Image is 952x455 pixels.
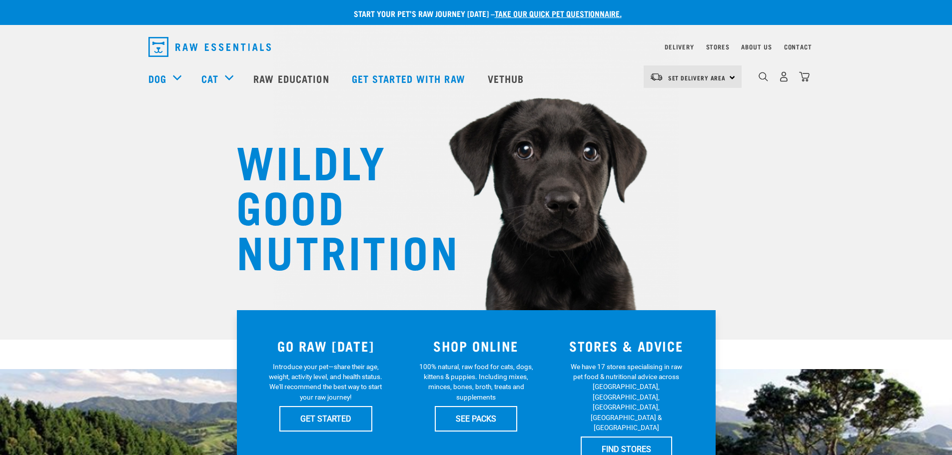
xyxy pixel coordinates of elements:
[759,72,768,81] img: home-icon-1@2x.png
[495,11,622,15] a: take our quick pet questionnaire.
[342,58,478,98] a: Get started with Raw
[417,362,535,403] p: 100% natural, raw food for cats, dogs, kittens & puppies. Including mixes, minces, bones, broth, ...
[257,338,395,354] h3: GO RAW [DATE]
[148,71,166,86] a: Dog
[665,45,694,48] a: Delivery
[407,338,545,354] h3: SHOP ONLINE
[706,45,730,48] a: Stores
[741,45,772,48] a: About Us
[435,406,517,431] a: SEE PACKS
[201,71,218,86] a: Cat
[668,76,726,79] span: Set Delivery Area
[779,71,789,82] img: user.png
[236,137,436,272] h1: WILDLY GOOD NUTRITION
[784,45,812,48] a: Contact
[148,37,271,57] img: Raw Essentials Logo
[140,33,812,61] nav: dropdown navigation
[478,58,537,98] a: Vethub
[243,58,341,98] a: Raw Education
[568,362,685,433] p: We have 17 stores specialising in raw pet food & nutritional advice across [GEOGRAPHIC_DATA], [GE...
[650,72,663,81] img: van-moving.png
[267,362,384,403] p: Introduce your pet—share their age, weight, activity level, and health status. We'll recommend th...
[557,338,696,354] h3: STORES & ADVICE
[279,406,372,431] a: GET STARTED
[799,71,810,82] img: home-icon@2x.png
